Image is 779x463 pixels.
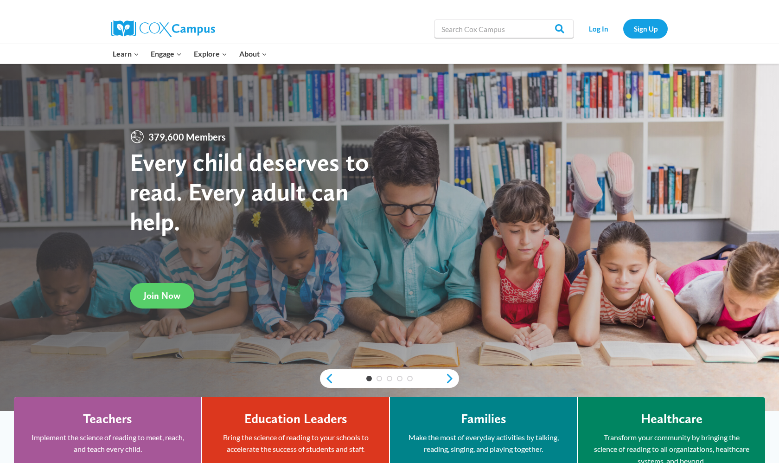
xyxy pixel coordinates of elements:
a: 4 [397,376,402,381]
h4: Families [461,411,506,427]
a: previous [320,373,334,384]
nav: Secondary Navigation [578,19,668,38]
a: Log In [578,19,619,38]
a: next [445,373,459,384]
span: Learn [113,48,139,60]
a: Sign Up [623,19,668,38]
span: About [239,48,267,60]
span: Explore [194,48,227,60]
a: 1 [366,376,372,381]
span: Engage [151,48,182,60]
img: Cox Campus [111,20,215,37]
p: Implement the science of reading to meet, reach, and teach every child. [28,431,187,455]
h4: Healthcare [641,411,702,427]
nav: Primary Navigation [107,44,273,64]
a: 5 [407,376,413,381]
a: 2 [377,376,382,381]
input: Search Cox Campus [434,19,574,38]
p: Make the most of everyday activities by talking, reading, singing, and playing together. [404,431,563,455]
p: Bring the science of reading to your schools to accelerate the success of students and staff. [216,431,375,455]
h4: Education Leaders [244,411,347,427]
span: Join Now [144,290,180,301]
div: content slider buttons [320,369,459,388]
h4: Teachers [83,411,132,427]
a: Join Now [130,283,194,309]
strong: Every child deserves to read. Every adult can help. [130,147,369,236]
span: 379,600 Members [145,129,230,144]
a: 3 [387,376,392,381]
